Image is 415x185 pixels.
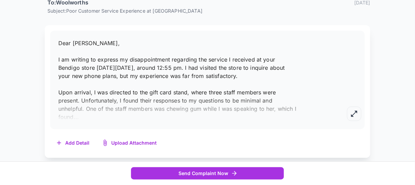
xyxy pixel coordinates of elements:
[74,114,79,120] span: ...
[47,7,370,14] p: Subject: Poor Customer Service Experience at [GEOGRAPHIC_DATA]
[96,136,163,150] button: Upload Attachment
[58,40,296,120] span: Dear [PERSON_NAME], I am writing to express my disappointment regarding the service I received at...
[131,167,284,180] button: Send Complaint Now
[50,136,96,150] button: Add Detail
